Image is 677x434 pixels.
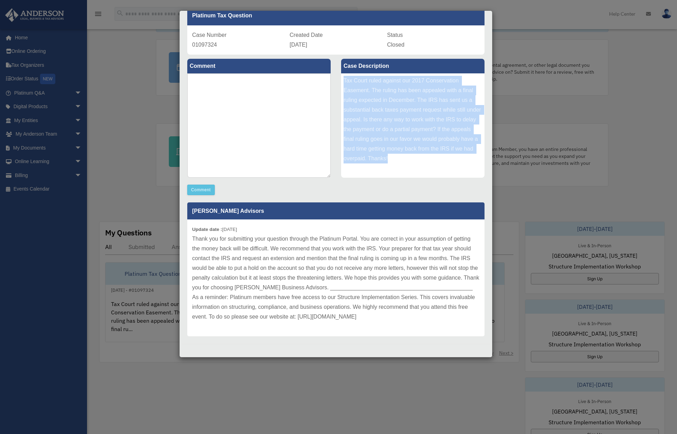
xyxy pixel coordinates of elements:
[192,42,217,48] span: 01097324
[187,59,331,73] label: Comment
[387,32,403,38] span: Status
[290,42,307,48] span: [DATE]
[192,227,222,232] b: Update date :
[341,59,485,73] label: Case Description
[290,32,323,38] span: Created Date
[341,73,485,178] div: Tax Court ruled against our 2017 Conservation Easement. The ruling has been appealed with a final...
[192,234,480,322] p: Thank you for submitting your question through the Platinum Portal. You are correct in your assum...
[192,32,227,38] span: Case Number
[192,227,237,232] small: [DATE]
[187,202,485,219] p: [PERSON_NAME] Advisors
[187,185,215,195] button: Comment
[187,6,485,25] div: Platinum Tax Question
[387,42,404,48] span: Closed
